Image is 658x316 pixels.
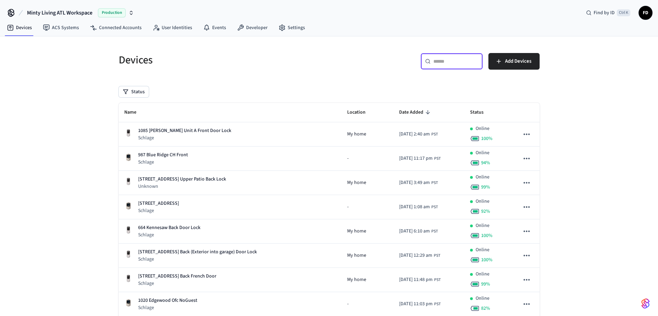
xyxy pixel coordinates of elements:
div: Find by IDCtrl K [580,7,636,19]
span: PST [434,253,440,259]
div: Asia/Manila [399,203,438,211]
span: Date Added [399,107,432,118]
div: Asia/Manila [399,131,438,138]
span: [DATE] 11:17 pm [399,155,433,162]
span: 92 % [481,208,490,215]
img: Yale Assure Touchscreen Wifi Smart Lock, Satin Nickel, Front [124,250,133,258]
span: PST [434,277,441,283]
button: Status [119,86,149,97]
p: Online [476,246,489,254]
span: Add Devices [505,57,531,66]
span: Find by ID [594,9,615,16]
span: 94 % [481,159,490,166]
span: My home [347,131,366,138]
div: Asia/Manila [399,300,441,308]
p: 987 Blue Ridge CH Front [138,151,188,159]
p: Online [476,295,489,302]
span: 82 % [481,305,490,312]
p: Schlage [138,231,200,238]
a: Events [198,21,232,34]
p: [STREET_ADDRESS] Back (Exterior into garage) Door Lock [138,248,257,256]
span: - [347,300,349,308]
p: Online [476,125,489,132]
a: Devices [1,21,37,34]
span: [DATE] 1:08 am [399,203,430,211]
p: Schlage [138,159,188,166]
p: Online [476,149,489,157]
span: Production [98,8,126,17]
span: My home [347,252,366,259]
span: - [347,203,349,211]
img: Schlage Sense Smart Deadbolt with Camelot Trim, Front [124,299,133,307]
div: Asia/Manila [399,155,441,162]
span: PST [434,301,441,307]
p: Unknown [138,183,226,190]
p: Schlage [138,304,197,311]
span: [DATE] 11:03 pm [399,300,433,308]
img: Yale Assure Touchscreen Wifi Smart Lock, Satin Nickel, Front [124,274,133,283]
span: [DATE] 12:29 am [399,252,432,259]
span: [DATE] 6:10 am [399,228,430,235]
p: Online [476,174,489,181]
span: [DATE] 3:49 am [399,179,430,186]
img: Schlage Sense Smart Deadbolt with Camelot Trim, Front [124,153,133,161]
p: Online [476,271,489,278]
span: PST [431,131,438,138]
span: 100 % [481,232,493,239]
a: User Identities [147,21,198,34]
span: PST [431,180,438,186]
span: 99 % [481,184,490,191]
button: FD [639,6,652,20]
span: Name [124,107,145,118]
p: 1085 [PERSON_NAME] Unit A Front Door Lock [138,127,231,134]
div: Asia/Manila [399,228,438,235]
p: [STREET_ADDRESS] [138,200,179,207]
a: ACS Systems [37,21,84,34]
p: [STREET_ADDRESS] Upper Patio Back Lock [138,176,226,183]
span: - [347,155,349,162]
p: 664 Kennesaw Back Door Lock [138,224,200,231]
p: Online [476,222,489,229]
span: 100 % [481,256,493,263]
img: Yale Assure Touchscreen Wifi Smart Lock, Satin Nickel, Front [124,129,133,137]
span: My home [347,228,366,235]
span: Minty Living ATL Workspace [27,9,92,17]
span: 100 % [481,135,493,142]
a: Settings [273,21,310,34]
div: Asia/Manila [399,276,441,283]
p: Schlage [138,134,231,141]
span: [DATE] 2:40 am [399,131,430,138]
span: PST [434,156,441,162]
span: PST [431,204,438,210]
span: My home [347,276,366,283]
span: Status [470,107,493,118]
p: Schlage [138,207,179,214]
div: Asia/Manila [399,179,438,186]
span: PST [431,228,438,235]
span: Location [347,107,375,118]
button: Add Devices [488,53,540,70]
p: Schlage [138,280,216,287]
span: Ctrl K [617,9,630,16]
span: [DATE] 11:48 pm [399,276,433,283]
div: Asia/Manila [399,252,440,259]
img: Yale Assure Touchscreen Wifi Smart Lock, Satin Nickel, Front [124,226,133,234]
h5: Devices [119,53,325,67]
img: Schlage Sense Smart Deadbolt with Camelot Trim, Front [124,202,133,210]
p: Online [476,198,489,205]
a: Developer [232,21,273,34]
span: 99 % [481,281,490,288]
span: FD [639,7,652,19]
img: Yale Assure Touchscreen Wifi Smart Lock, Satin Nickel, Front [124,177,133,186]
img: SeamLogoGradient.69752ec5.svg [641,298,650,309]
p: [STREET_ADDRESS] Back French Door [138,273,216,280]
p: Schlage [138,256,257,263]
a: Connected Accounts [84,21,147,34]
p: 1020 Edgewood Ofc NoGuest [138,297,197,304]
span: My home [347,179,366,186]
